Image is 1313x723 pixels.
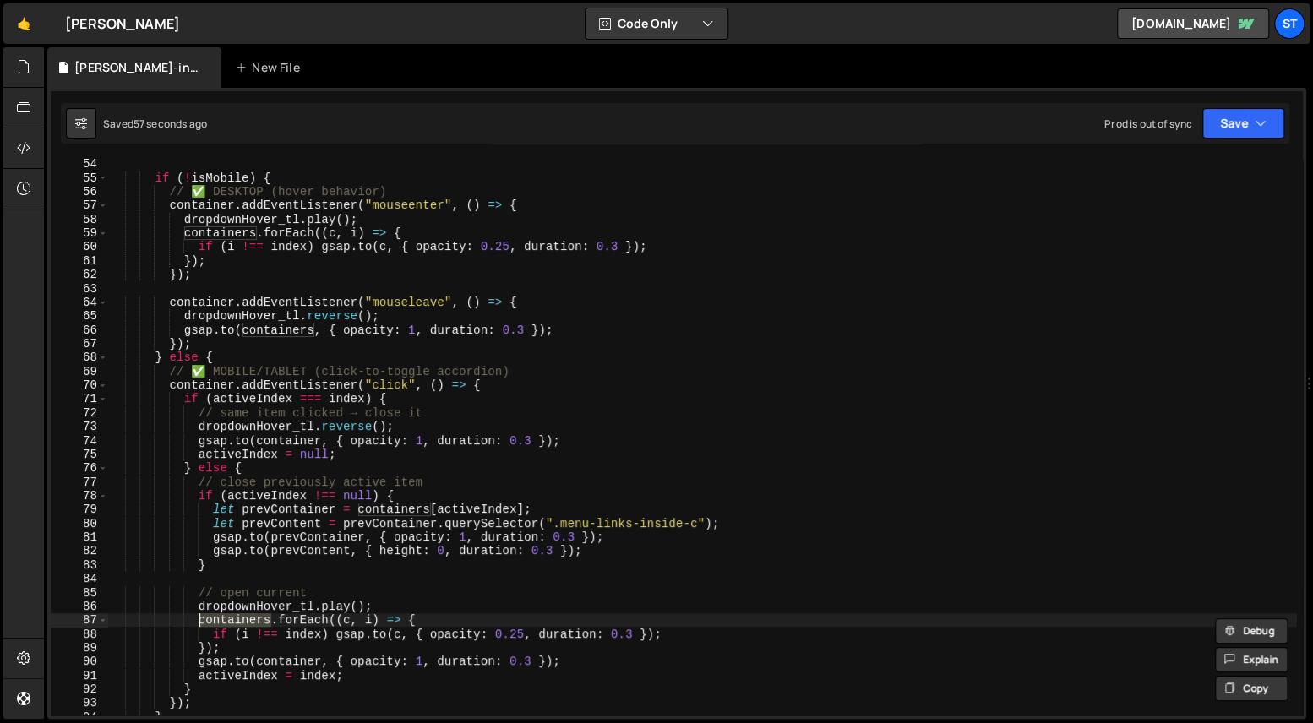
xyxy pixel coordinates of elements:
[51,530,108,544] div: 81
[51,558,108,572] div: 83
[1274,8,1305,39] a: St
[1117,8,1269,39] a: [DOMAIN_NAME]
[51,337,108,351] div: 67
[51,572,108,585] div: 84
[51,198,108,212] div: 57
[51,378,108,392] div: 70
[51,157,108,171] div: 54
[51,669,108,682] div: 91
[51,365,108,378] div: 69
[51,323,108,337] div: 66
[51,226,108,240] div: 59
[51,282,108,296] div: 63
[51,628,108,641] div: 88
[51,420,108,433] div: 73
[51,268,108,281] div: 62
[586,8,727,39] button: Code Only
[51,296,108,309] div: 64
[51,240,108,253] div: 60
[51,696,108,709] div: 93
[51,309,108,323] div: 65
[51,434,108,448] div: 74
[51,185,108,198] div: 56
[51,600,108,613] div: 86
[51,503,108,516] div: 79
[133,117,207,131] div: 57 seconds ago
[51,682,108,696] div: 92
[51,461,108,475] div: 76
[3,3,45,44] a: 🤙
[51,351,108,364] div: 68
[1215,618,1288,644] button: Debug
[235,59,306,76] div: New File
[51,213,108,226] div: 58
[74,59,201,76] div: [PERSON_NAME]-init.js
[1104,117,1192,131] div: Prod is out of sync
[51,476,108,489] div: 77
[51,406,108,420] div: 72
[51,641,108,655] div: 89
[51,655,108,668] div: 90
[51,171,108,185] div: 55
[1215,647,1288,672] button: Explain
[51,517,108,530] div: 80
[51,489,108,503] div: 78
[65,14,180,34] div: [PERSON_NAME]
[51,254,108,268] div: 61
[103,117,207,131] div: Saved
[1202,108,1284,139] button: Save
[1215,676,1288,701] button: Copy
[51,448,108,461] div: 75
[51,544,108,557] div: 82
[51,613,108,627] div: 87
[51,392,108,405] div: 71
[51,586,108,600] div: 85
